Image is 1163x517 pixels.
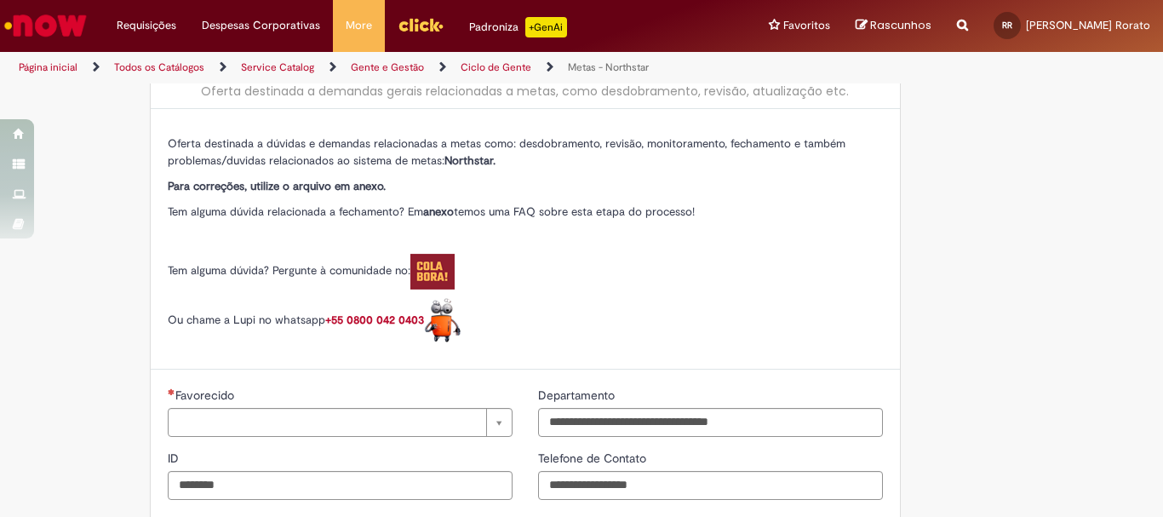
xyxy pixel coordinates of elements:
span: Favoritos [783,17,830,34]
span: Oferta destinada a dúvidas e demandas relacionadas a metas como: desdobramento, revisão, monitora... [168,136,845,168]
span: RR [1002,20,1012,31]
img: click_logo_yellow_360x200.png [398,12,444,37]
a: Rascunhos [856,18,931,34]
strong: Northstar. [444,153,496,168]
a: Todos os Catálogos [114,60,204,74]
span: Necessários - Favorecido [175,388,238,403]
a: Metas - Northstar [568,60,649,74]
a: Ciclo de Gente [461,60,531,74]
div: Padroniza [469,17,567,37]
p: +GenAi [525,17,567,37]
span: Requisições [117,17,176,34]
a: Gente e Gestão [351,60,424,74]
span: Tem alguma dúvida relacionada a fechamento? Em temos uma FAQ sobre esta etapa do processo! [168,204,695,219]
span: Tem alguma dúvida? Pergunte à comunidade no: [168,263,455,278]
a: Página inicial [19,60,77,74]
img: Colabora%20logo.pngx [410,254,455,290]
img: Lupi%20logo.pngx [424,298,461,343]
span: [PERSON_NAME] Rorato [1026,18,1150,32]
span: Rascunhos [870,17,931,33]
input: ID [168,471,513,500]
span: Despesas Corporativas [202,17,320,34]
strong: anexo [423,204,454,219]
span: More [346,17,372,34]
span: Ou chame a Lupi no whatsapp [168,313,461,327]
span: Telefone de Contato [538,451,650,466]
span: Necessários [168,388,175,395]
input: Departamento [538,408,883,437]
a: +55 0800 042 0403 [325,313,461,327]
div: Oferta destinada a demandas gerais relacionadas a metas, como desdobramento, revisão, atualização... [168,83,883,100]
strong: Para correções, utilize o arquivo em anexo. [168,179,386,193]
a: Service Catalog [241,60,314,74]
img: ServiceNow [2,9,89,43]
a: Limpar campo Favorecido [168,408,513,437]
ul: Trilhas de página [13,52,763,83]
span: ID [168,451,182,466]
input: Telefone de Contato [538,471,883,500]
span: Departamento [538,388,618,403]
a: Colabora [410,263,455,278]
